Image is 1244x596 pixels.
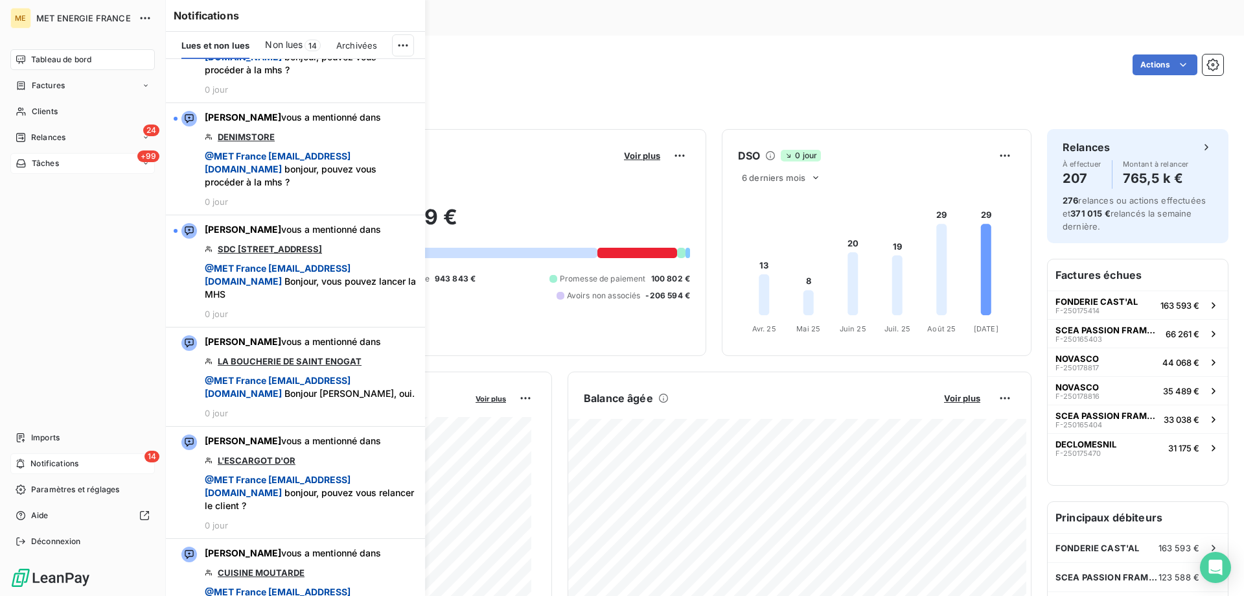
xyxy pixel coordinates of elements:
[166,427,425,539] button: [PERSON_NAME]vous a mentionné dansL'ESCARGOT D'OR @MET France [EMAIL_ADDRESS][DOMAIN_NAME] bonjou...
[1055,364,1099,372] span: F-250178817
[143,125,159,136] span: 24
[567,290,641,302] span: Avoirs non associés
[205,375,351,399] span: @ MET France [EMAIL_ADDRESS][DOMAIN_NAME]
[218,132,275,142] a: DENIMSTORE
[435,273,476,285] span: 943 843 €
[205,263,351,287] span: @ MET France [EMAIL_ADDRESS][DOMAIN_NAME]
[796,324,820,333] tspan: Mai 25
[166,103,425,215] button: [PERSON_NAME]vous a mentionné dansDENIMSTORE @MET France [EMAIL_ADDRESS][DOMAIN_NAME] bonjour, po...
[205,309,228,319] span: 0 jour
[1048,319,1228,348] button: SCEA PASSION FRAMBOISESF-25016540366 261 €
[1048,259,1228,291] h6: Factures échues
[205,150,351,174] span: @ MET France [EMAIL_ADDRESS][DOMAIN_NAME]
[205,520,228,530] span: 0 jour
[1055,353,1099,364] span: NOVASCO
[927,324,956,333] tspan: Août 25
[1164,414,1199,425] span: 33 038 €
[1123,160,1189,168] span: Montant à relancer
[31,536,81,547] span: Déconnexion
[205,408,228,418] span: 0 jour
[218,244,322,254] a: SDC [STREET_ADDRESS]
[265,38,303,51] span: Non lues
[1055,543,1139,553] span: FONDERIE CAST'AL
[884,324,910,333] tspan: Juil. 25
[742,173,805,183] span: 6 derniers mois
[624,150,660,161] span: Voir plus
[1048,376,1228,405] button: NOVASCOF-25017881635 489 €
[1048,433,1228,462] button: DECLOMESNILF-25017547031 175 €
[651,273,690,285] span: 100 802 €
[205,547,381,560] span: vous a mentionné dans
[31,54,91,66] span: Tableau de bord
[205,150,417,189] span: bonjour, pouvez vous procéder à la mhs ?
[218,455,295,466] a: L'ESCARGOT D'OR
[1048,405,1228,433] button: SCEA PASSION FRAMBOISESF-25016540433 038 €
[1063,195,1206,232] span: relances ou actions effectuées et relancés la semaine dernière.
[336,40,377,51] span: Archivées
[1063,160,1101,168] span: À effectuer
[205,474,351,498] span: @ MET France [EMAIL_ADDRESS][DOMAIN_NAME]
[1055,392,1100,400] span: F-250178816
[1055,335,1102,343] span: F-250165403
[166,328,425,427] button: [PERSON_NAME]vous a mentionné dansLA BOUCHERIE DE SAINT ENOGAT @MET France [EMAIL_ADDRESS][DOMAIN...
[944,393,980,403] span: Voir plus
[31,510,49,521] span: Aide
[1160,300,1199,311] span: 163 593 €
[137,150,159,162] span: +99
[560,273,646,285] span: Promesse de paiement
[1055,307,1100,315] span: F-250175414
[218,567,305,578] a: CUISINE MOUTARDE
[205,336,281,347] span: [PERSON_NAME]
[205,197,228,207] span: 0 jour
[1048,348,1228,376] button: NOVASCOF-25017881744 068 €
[1063,139,1110,155] h6: Relances
[31,132,65,143] span: Relances
[781,150,821,161] span: 0 jour
[476,394,506,403] span: Voir plus
[205,84,228,95] span: 0 jour
[32,158,59,169] span: Tâches
[10,567,91,588] img: Logo LeanPay
[1055,449,1101,457] span: F-250175470
[974,324,998,333] tspan: [DATE]
[205,435,381,447] span: vous a mentionné dans
[1168,443,1199,453] span: 31 175 €
[218,356,362,366] a: LA BOUCHERIE DE SAINT ENOGAT
[1200,552,1231,583] div: Open Intercom Messenger
[1055,421,1102,429] span: F-250165404
[1158,543,1199,553] span: 163 593 €
[1055,382,1099,392] span: NOVASCO
[840,324,866,333] tspan: Juin 25
[166,215,425,328] button: [PERSON_NAME]vous a mentionné dansSDC [STREET_ADDRESS] @MET France [EMAIL_ADDRESS][DOMAIN_NAME] B...
[1055,572,1158,582] span: SCEA PASSION FRAMBOISES
[31,432,60,444] span: Imports
[472,392,510,404] button: Voir plus
[1123,168,1189,189] h4: 765,5 k €
[1166,329,1199,339] span: 66 261 €
[1063,195,1078,206] span: 276
[30,458,78,470] span: Notifications
[32,80,65,91] span: Factures
[205,435,281,446] span: [PERSON_NAME]
[1055,411,1158,421] span: SCEA PASSION FRAMBOISES
[1055,325,1160,335] span: SCEA PASSION FRAMBOISES
[205,111,381,124] span: vous a mentionné dans
[584,390,653,406] h6: Balance âgée
[205,335,381,348] span: vous a mentionné dans
[205,262,417,301] span: Bonjour, vous pouvez lancer la MHS
[205,223,381,236] span: vous a mentionné dans
[10,505,155,526] a: Aide
[1063,168,1101,189] h4: 207
[1070,208,1110,219] span: 371 015 €
[1158,572,1199,582] span: 123 588 €
[205,224,281,235] span: [PERSON_NAME]
[1048,502,1228,533] h6: Principaux débiteurs
[752,324,776,333] tspan: Avr. 25
[31,484,119,495] span: Paramètres et réglages
[1162,357,1199,368] span: 44 068 €
[181,40,249,51] span: Lues et non lues
[645,290,690,302] span: -206 594 €
[1048,291,1228,319] button: FONDERIE CAST'ALF-250175414163 593 €
[940,392,984,404] button: Voir plus
[205,473,417,512] span: bonjour, pouvez vous relancer le client ?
